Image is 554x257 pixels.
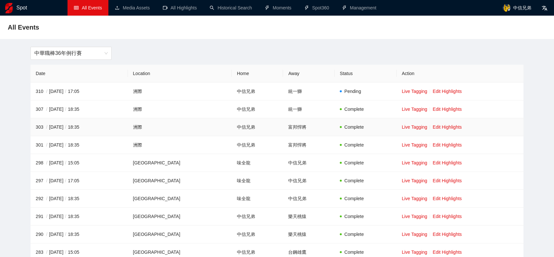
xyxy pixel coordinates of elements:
span: Complete [344,124,364,130]
td: 中信兄弟 [232,83,283,100]
td: 統一獅 [283,100,335,118]
span: / [44,124,49,130]
span: / [44,178,49,183]
td: 富邦悍將 [283,136,335,154]
td: 洲際 [128,118,232,136]
th: Home [232,65,283,83]
a: thunderboltMoments [265,5,291,10]
a: Live Tagging [402,196,427,201]
span: All Events [8,22,39,32]
td: 味全龍 [232,190,283,208]
a: Live Tagging [402,89,427,94]
td: 297 [DATE] 17:05 [31,172,128,190]
span: / [63,196,68,201]
span: Complete [344,160,364,165]
span: Complete [344,250,364,255]
td: 味全龍 [232,154,283,172]
span: / [44,89,49,94]
a: Live Tagging [402,160,427,165]
td: 290 [DATE] 18:35 [31,225,128,243]
span: table [74,6,79,10]
td: 中信兄弟 [232,100,283,118]
th: Date [31,65,128,83]
span: All Events [82,5,102,10]
td: 中信兄弟 [283,190,335,208]
img: avatar [503,4,511,12]
span: / [63,232,68,237]
td: 中信兄弟 [232,225,283,243]
a: Edit Highlights [433,196,462,201]
a: Edit Highlights [433,232,462,237]
a: Edit Highlights [433,142,462,148]
a: searchHistorical Search [210,5,252,10]
td: 樂天桃猿 [283,208,335,225]
a: Live Tagging [402,250,427,255]
a: thunderboltManagement [342,5,376,10]
th: Location [128,65,232,83]
span: Complete [344,196,364,201]
a: uploadMedia Assets [115,5,150,10]
a: Live Tagging [402,214,427,219]
span: / [44,160,49,165]
td: 洲際 [128,83,232,100]
td: 樂天桃猿 [283,225,335,243]
a: thunderboltSpot360 [304,5,329,10]
td: 中信兄弟 [283,172,335,190]
a: Live Tagging [402,124,427,130]
td: 洲際 [128,136,232,154]
span: / [63,160,68,165]
span: / [63,124,68,130]
td: 中信兄弟 [232,136,283,154]
span: Complete [344,214,364,219]
span: Complete [344,178,364,183]
td: 中信兄弟 [283,154,335,172]
a: Live Tagging [402,178,427,183]
span: / [63,250,68,255]
a: Live Tagging [402,107,427,112]
a: video-cameraAll Highlights [163,5,197,10]
span: / [63,178,68,183]
span: / [63,214,68,219]
span: / [63,142,68,148]
span: / [44,142,49,148]
a: Edit Highlights [433,160,462,165]
td: 298 [DATE] 15:05 [31,154,128,172]
td: [GEOGRAPHIC_DATA] [128,190,232,208]
td: 中信兄弟 [232,208,283,225]
td: 統一獅 [283,83,335,100]
a: Edit Highlights [433,124,462,130]
a: Edit Highlights [433,178,462,183]
a: Live Tagging [402,232,427,237]
span: / [44,214,49,219]
img: logo [5,3,13,13]
th: Status [335,65,397,83]
td: [GEOGRAPHIC_DATA] [128,154,232,172]
td: 292 [DATE] 18:35 [31,190,128,208]
td: 富邦悍將 [283,118,335,136]
td: [GEOGRAPHIC_DATA] [128,225,232,243]
td: 291 [DATE] 18:35 [31,208,128,225]
a: Edit Highlights [433,250,462,255]
td: [GEOGRAPHIC_DATA] [128,208,232,225]
td: 味全龍 [232,172,283,190]
span: / [44,196,49,201]
td: 中信兄弟 [232,118,283,136]
span: 中華職棒36年例行賽 [34,47,108,59]
th: Action [397,65,523,83]
th: Away [283,65,335,83]
td: 洲際 [128,100,232,118]
a: Live Tagging [402,142,427,148]
span: / [44,232,49,237]
span: Complete [344,232,364,237]
td: 307 [DATE] 18:35 [31,100,128,118]
td: [GEOGRAPHIC_DATA] [128,172,232,190]
span: / [44,107,49,112]
td: 310 [DATE] 17:05 [31,83,128,100]
a: Edit Highlights [433,214,462,219]
span: Pending [344,89,361,94]
span: Complete [344,142,364,148]
a: Edit Highlights [433,107,462,112]
td: 303 [DATE] 18:35 [31,118,128,136]
span: / [44,250,49,255]
span: Complete [344,107,364,112]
